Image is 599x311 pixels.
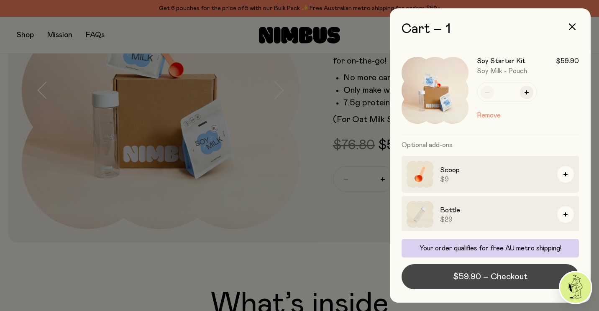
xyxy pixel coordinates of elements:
[440,205,550,215] h3: Bottle
[477,57,525,65] h3: Soy Starter Kit
[402,134,579,156] h3: Optional add-ons
[402,22,579,37] h2: Cart – 1
[440,165,550,175] h3: Scoop
[477,68,527,74] span: Soy Milk - Pouch
[440,215,550,224] span: $29
[402,264,579,289] button: $59.90 – Checkout
[477,110,501,120] button: Remove
[556,57,579,65] span: $59.90
[440,175,550,184] span: $9
[407,244,574,252] p: Your order qualifies for free AU metro shipping!
[560,272,591,303] img: agent
[453,271,527,283] span: $59.90 – Checkout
